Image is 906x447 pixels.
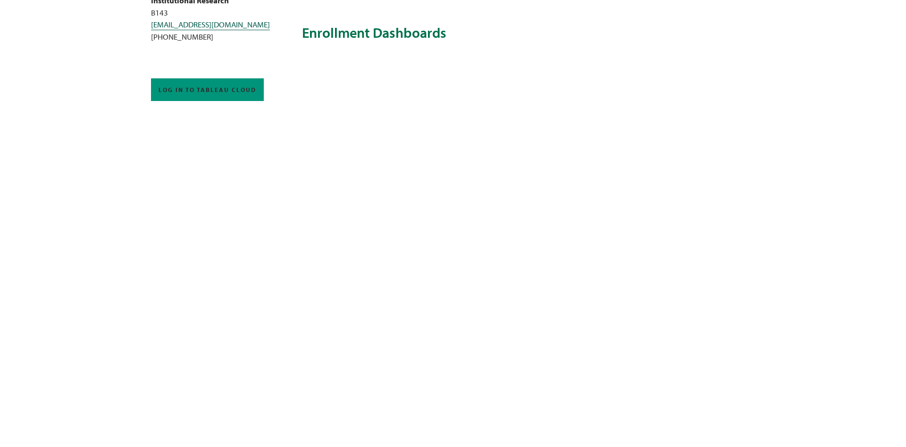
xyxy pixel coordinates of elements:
[151,78,264,101] a: Log in to Tableau Cloud
[151,8,168,17] span: B143
[159,86,256,93] span: Log in to Tableau Cloud
[151,32,213,42] span: [PHONE_NUMBER]
[151,19,270,29] a: [EMAIL_ADDRESS][DOMAIN_NAME]
[302,24,755,41] h2: Enrollment Dashboards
